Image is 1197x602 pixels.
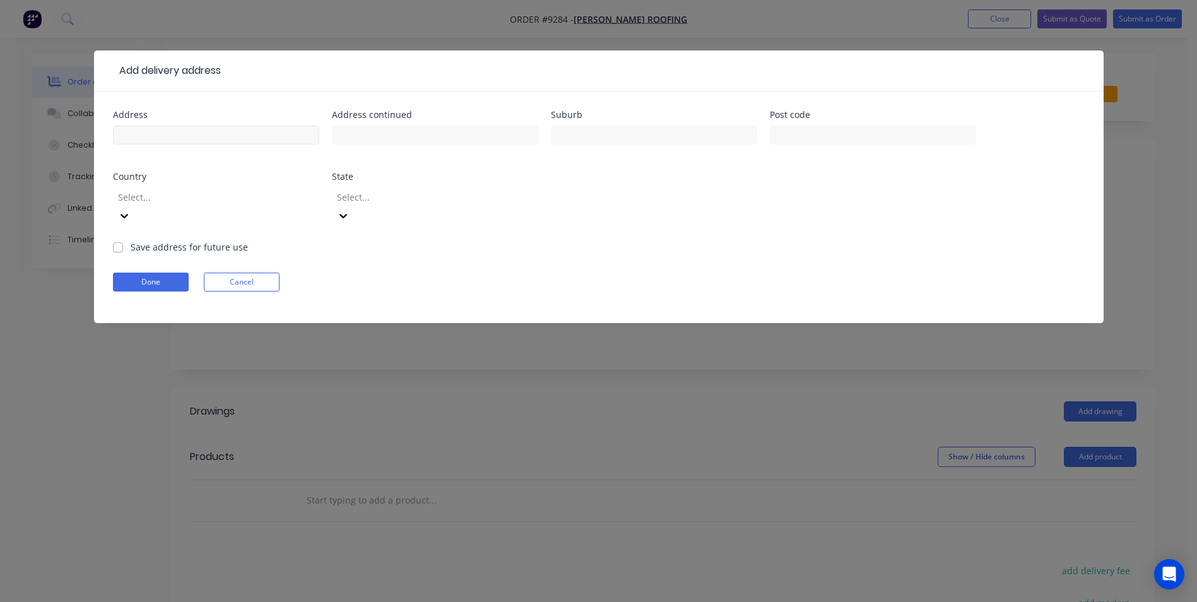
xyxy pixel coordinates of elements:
div: Address [113,110,319,119]
button: Cancel [204,273,280,292]
label: Save address for future use [131,240,248,254]
div: Country [113,172,319,181]
div: Add delivery address [113,63,221,78]
div: Suburb [551,110,757,119]
div: Open Intercom Messenger [1154,559,1184,589]
div: Post code [770,110,976,119]
div: Address continued [332,110,538,119]
div: State [332,172,538,181]
button: Done [113,273,189,292]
